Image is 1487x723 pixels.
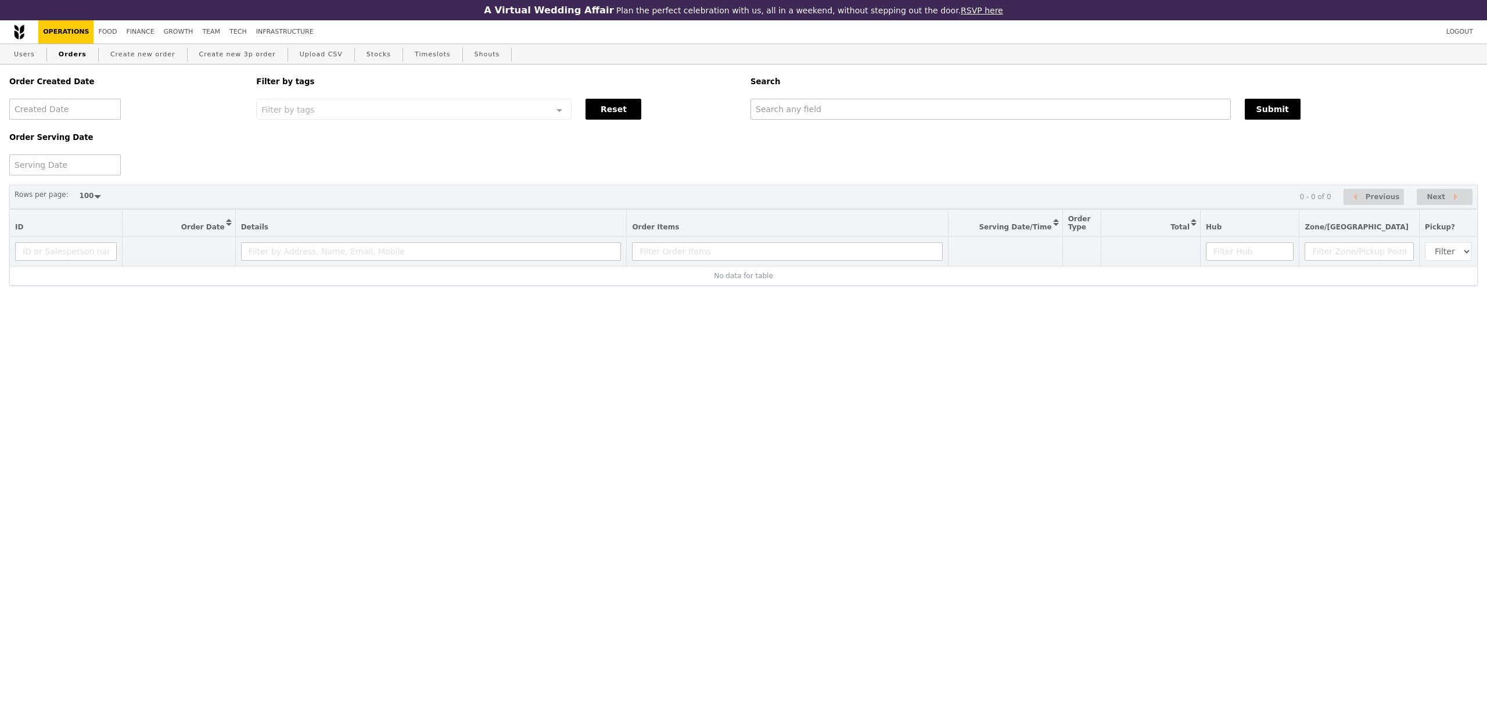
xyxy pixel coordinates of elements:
[1305,242,1414,261] input: Filter Zone/Pickup Point
[9,133,242,142] h5: Order Serving Date
[225,20,252,44] a: Tech
[38,20,94,44] a: Operations
[9,77,242,86] h5: Order Created Date
[1425,223,1455,231] span: Pickup?
[1417,189,1472,206] button: Next
[750,99,1231,120] input: Search any field
[409,5,1078,16] div: Plan the perfect celebration with us, all in a weekend, without stepping out the door.
[15,189,69,200] label: Rows per page:
[14,24,24,39] img: Grain logo
[1206,242,1294,261] input: Filter Hub
[256,77,737,86] h5: Filter by tags
[252,20,318,44] a: Infrastructure
[586,99,641,120] button: Reset
[9,154,121,175] input: Serving Date
[1366,190,1400,204] span: Previous
[295,44,347,65] a: Upload CSV
[9,44,39,65] a: Users
[94,20,121,44] a: Food
[261,104,314,114] span: Filter by tags
[362,44,396,65] a: Stocks
[484,5,613,16] h3: A Virtual Wedding Affair
[1206,223,1222,231] span: Hub
[1344,189,1404,206] button: Previous
[632,223,679,231] span: Order Items
[1068,215,1091,231] span: Order Type
[15,272,1472,280] div: No data for table
[1299,193,1331,201] div: 0 - 0 of 0
[1245,99,1301,120] button: Submit
[1442,20,1478,44] a: Logout
[106,44,180,65] a: Create new order
[961,6,1003,15] a: RSVP here
[1427,190,1445,204] span: Next
[122,20,159,44] a: Finance
[410,44,455,65] a: Timeslots
[54,44,91,65] a: Orders
[197,20,225,44] a: Team
[195,44,281,65] a: Create new 3p order
[241,242,622,261] input: Filter by Address, Name, Email, Mobile
[632,242,943,261] input: Filter Order Items
[750,77,1478,86] h5: Search
[1305,223,1409,231] span: Zone/[GEOGRAPHIC_DATA]
[9,99,121,120] input: Created Date
[241,223,268,231] span: Details
[159,20,198,44] a: Growth
[470,44,505,65] a: Shouts
[15,242,117,261] input: ID or Salesperson name
[15,223,23,231] span: ID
